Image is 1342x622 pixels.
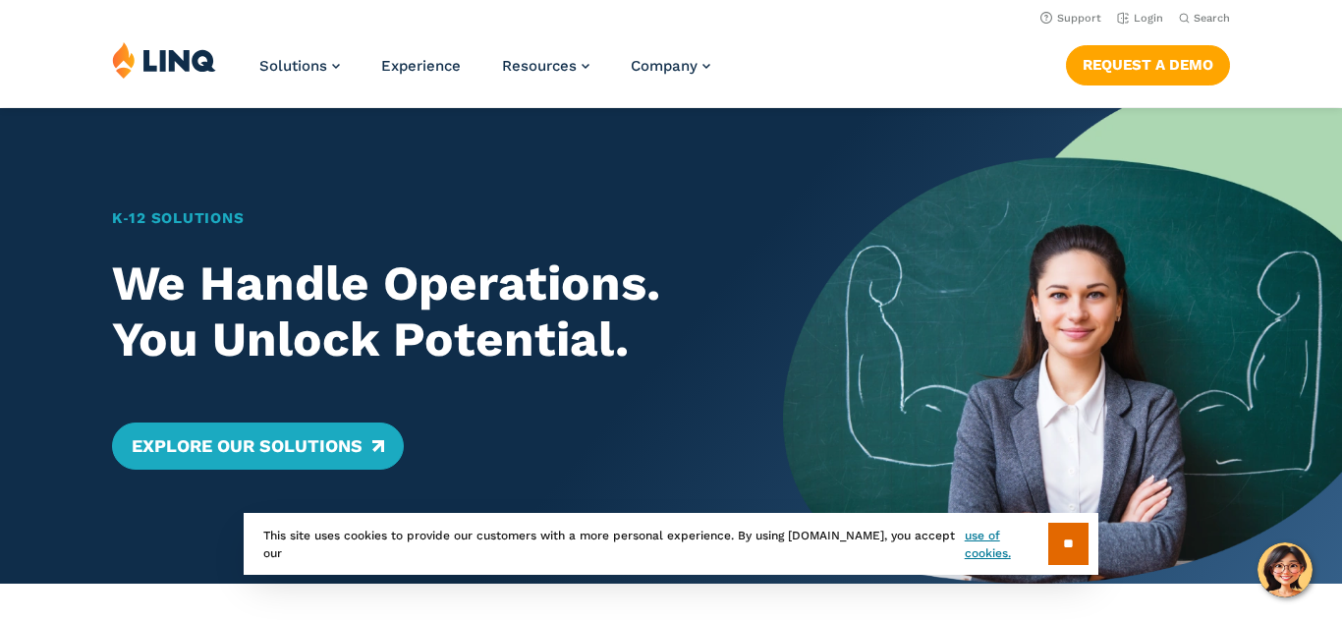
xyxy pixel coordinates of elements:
h2: We Handle Operations. You Unlock Potential. [112,255,728,367]
img: Home Banner [783,108,1342,584]
nav: Button Navigation [1066,41,1230,85]
nav: Primary Navigation [259,41,710,106]
span: Resources [502,57,577,75]
div: This site uses cookies to provide our customers with a more personal experience. By using [DOMAIN... [244,513,1098,575]
span: Solutions [259,57,327,75]
a: Solutions [259,57,340,75]
a: Explore Our Solutions [112,423,404,470]
a: Experience [381,57,461,75]
a: Resources [502,57,589,75]
span: Search [1194,12,1230,25]
button: Open Search Bar [1179,11,1230,26]
a: Company [631,57,710,75]
a: Support [1040,12,1101,25]
button: Hello, have a question? Let’s chat. [1258,542,1313,597]
a: Login [1117,12,1163,25]
a: Request a Demo [1066,45,1230,85]
h1: K‑12 Solutions [112,207,728,230]
span: Company [631,57,698,75]
img: LINQ | K‑12 Software [112,41,216,79]
a: use of cookies. [965,527,1048,562]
